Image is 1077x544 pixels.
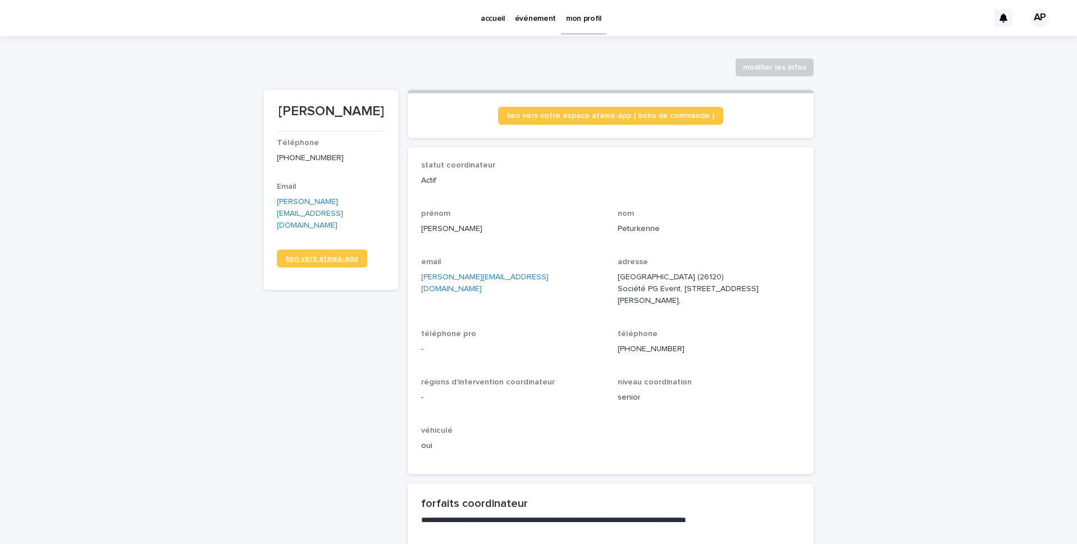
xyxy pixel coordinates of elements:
a: lien vers votre espace atawa-app ( bons de commande ) [498,107,723,125]
div: AP [1031,9,1049,27]
a: [PERSON_NAME][EMAIL_ADDRESS][DOMAIN_NAME] [277,198,343,229]
span: modifier les infos [743,62,806,73]
p: - [421,392,604,404]
span: téléphone pro [421,330,476,338]
p: oui [421,440,604,452]
span: niveau coordination [618,378,692,386]
span: téléphone [618,330,658,338]
p: Peturkenne [618,223,801,235]
a: [PERSON_NAME][EMAIL_ADDRESS][DOMAIN_NAME] [421,273,549,293]
p: - [421,343,604,355]
h2: forfaits coordinateur [421,497,800,510]
a: lien vers atawa-app [277,250,367,268]
p: [PHONE_NUMBER] [277,152,385,164]
p: Actif [421,175,800,187]
button: modifier les infos [736,58,814,76]
span: véhiculé [421,427,453,434]
p: [PERSON_NAME] [277,103,385,120]
span: statut coordinateur [421,161,495,169]
span: régions d'intervention coordinateur [421,378,555,386]
span: email [421,258,441,266]
span: Téléphone [277,139,319,147]
p: [PERSON_NAME] [421,223,604,235]
span: lien vers votre espace atawa-app ( bons de commande ) [507,112,714,120]
p: [PHONE_NUMBER] [618,343,801,355]
span: adresse [618,258,648,266]
span: Email [277,183,296,191]
p: [GEOGRAPHIC_DATA] (26120) Société PG Event, [STREET_ADDRESS][PERSON_NAME], [618,271,801,306]
span: prénom [421,210,450,217]
span: nom [618,210,634,217]
p: senior [618,392,801,404]
img: Ls34BcGeRexTGTNfXpUC [22,7,131,29]
span: lien vers atawa-app [286,255,358,262]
